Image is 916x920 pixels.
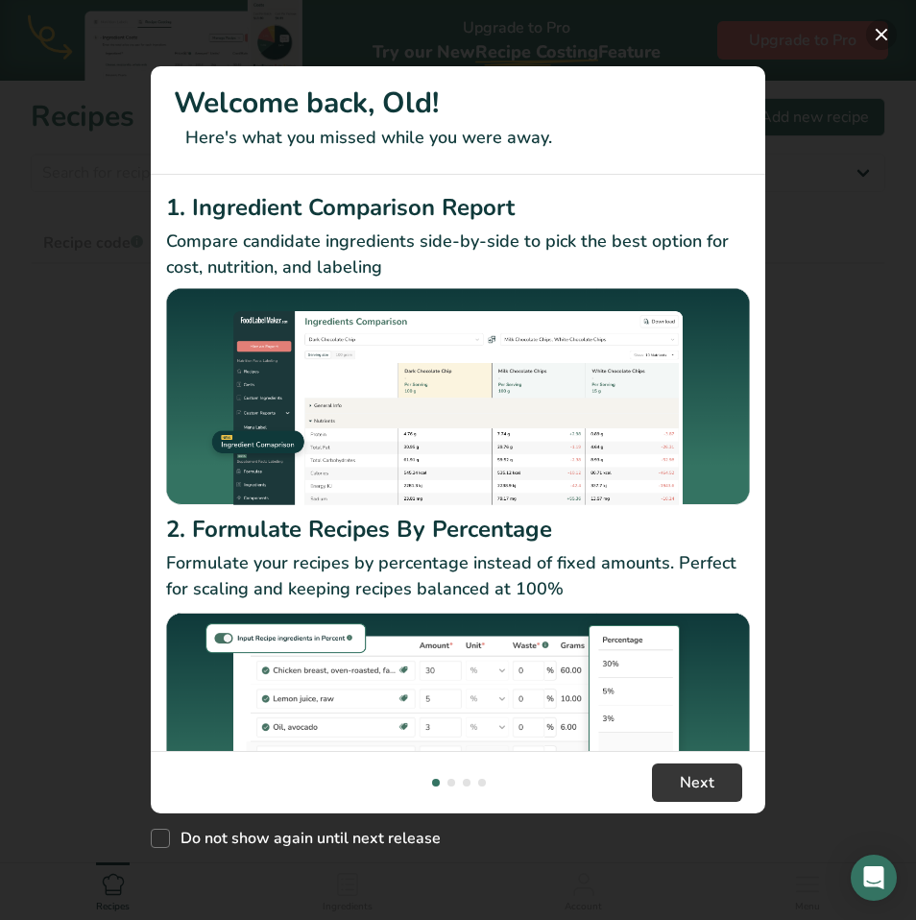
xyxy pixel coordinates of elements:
[851,855,897,901] div: Open Intercom Messenger
[166,550,750,602] p: Formulate your recipes by percentage instead of fixed amounts. Perfect for scaling and keeping re...
[166,512,750,546] h2: 2. Formulate Recipes By Percentage
[166,288,750,506] img: Ingredient Comparison Report
[174,82,742,125] h1: Welcome back, Old!
[166,610,750,841] img: Formulate Recipes By Percentage
[170,829,441,848] span: Do not show again until next release
[652,763,742,802] button: Next
[166,229,750,280] p: Compare candidate ingredients side-by-side to pick the best option for cost, nutrition, and labeling
[680,771,714,794] span: Next
[166,190,750,225] h2: 1. Ingredient Comparison Report
[174,125,742,151] p: Here's what you missed while you were away.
